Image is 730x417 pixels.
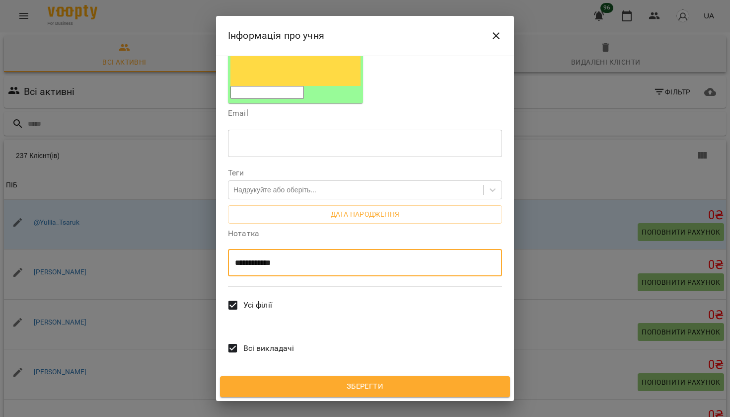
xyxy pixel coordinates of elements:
[228,169,502,177] label: Теги
[243,299,272,311] span: Усі філії
[233,185,316,195] div: Надрукуйте або оберіть...
[228,109,502,117] label: Email
[243,342,294,354] span: Всі викладачі
[236,208,494,220] span: Дата народження
[228,28,324,43] h6: Інформація про учня
[231,380,499,393] span: Зберегти
[484,24,508,48] button: Close
[228,205,502,223] button: Дата народження
[220,376,510,397] button: Зберегти
[228,230,502,238] label: Нотатка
